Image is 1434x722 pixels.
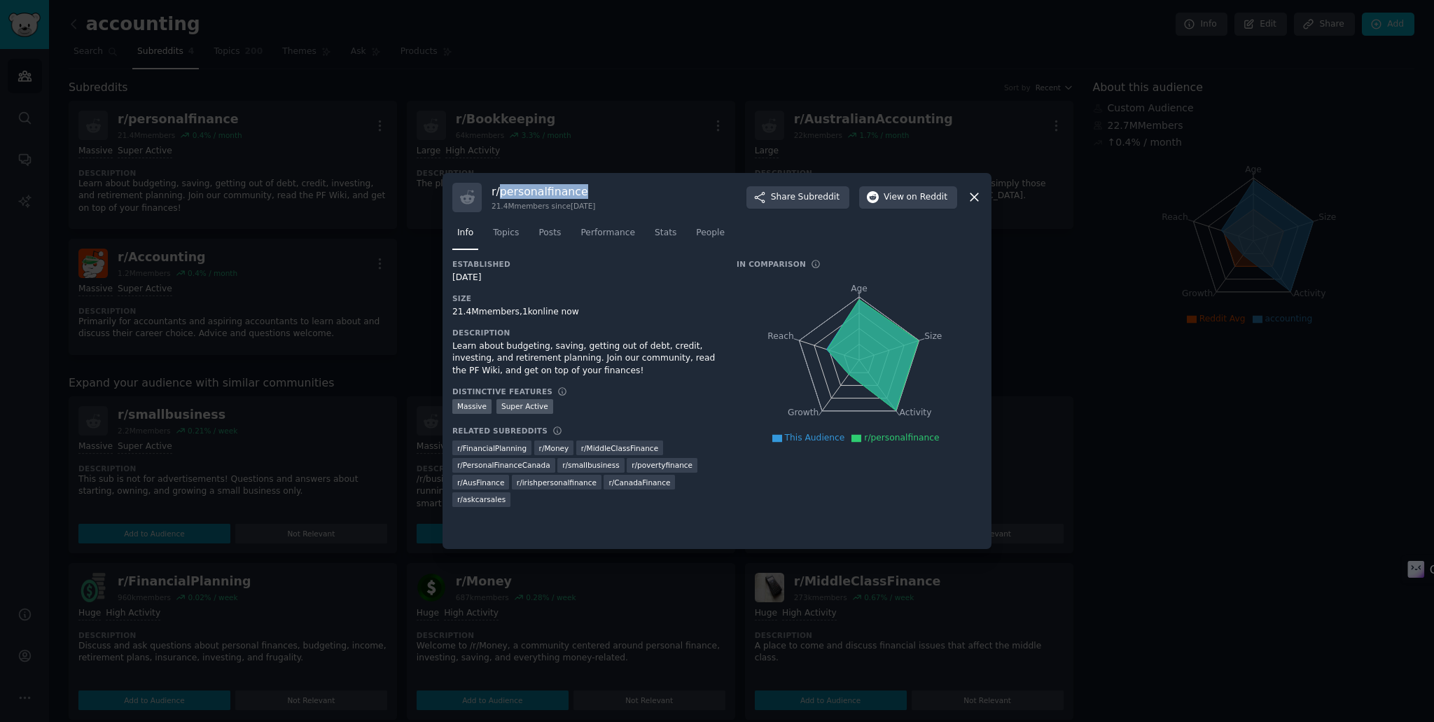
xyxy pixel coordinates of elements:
[457,227,473,239] span: Info
[562,460,620,470] span: r/ smallbusiness
[859,186,957,209] button: Viewon Reddit
[691,222,730,251] a: People
[452,293,717,303] h3: Size
[457,443,527,453] span: r/ FinancialPlanning
[851,284,868,293] tspan: Age
[452,259,717,269] h3: Established
[457,478,504,487] span: r/ AusFinance
[452,328,717,338] h3: Description
[650,222,681,251] a: Stats
[696,227,725,239] span: People
[900,408,932,417] tspan: Activity
[539,443,569,453] span: r/ Money
[492,201,595,211] div: 21.4M members since [DATE]
[488,222,524,251] a: Topics
[655,227,676,239] span: Stats
[581,443,658,453] span: r/ MiddleClassFinance
[452,222,478,251] a: Info
[517,478,597,487] span: r/ irishpersonalfinance
[798,191,840,204] span: Subreddit
[771,191,840,204] span: Share
[538,227,561,239] span: Posts
[788,408,819,417] tspan: Growth
[496,399,553,414] div: Super Active
[493,227,519,239] span: Topics
[452,306,717,319] div: 21.4M members, 1k online now
[608,478,670,487] span: r/ CanadaFinance
[492,184,595,199] h3: r/ personalfinance
[457,494,506,504] span: r/ askcarsales
[452,340,717,377] div: Learn about budgeting, saving, getting out of debt, credit, investing, and retirement planning. J...
[534,222,566,251] a: Posts
[907,191,947,204] span: on Reddit
[452,426,548,436] h3: Related Subreddits
[580,227,635,239] span: Performance
[457,460,550,470] span: r/ PersonalFinanceCanada
[452,387,552,396] h3: Distinctive Features
[767,331,794,340] tspan: Reach
[737,259,806,269] h3: In Comparison
[632,460,692,470] span: r/ povertyfinance
[746,186,849,209] button: ShareSubreddit
[576,222,640,251] a: Performance
[864,433,939,443] span: r/personalfinance
[785,433,845,443] span: This Audience
[452,399,492,414] div: Massive
[924,331,942,340] tspan: Size
[452,272,717,284] div: [DATE]
[884,191,947,204] span: View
